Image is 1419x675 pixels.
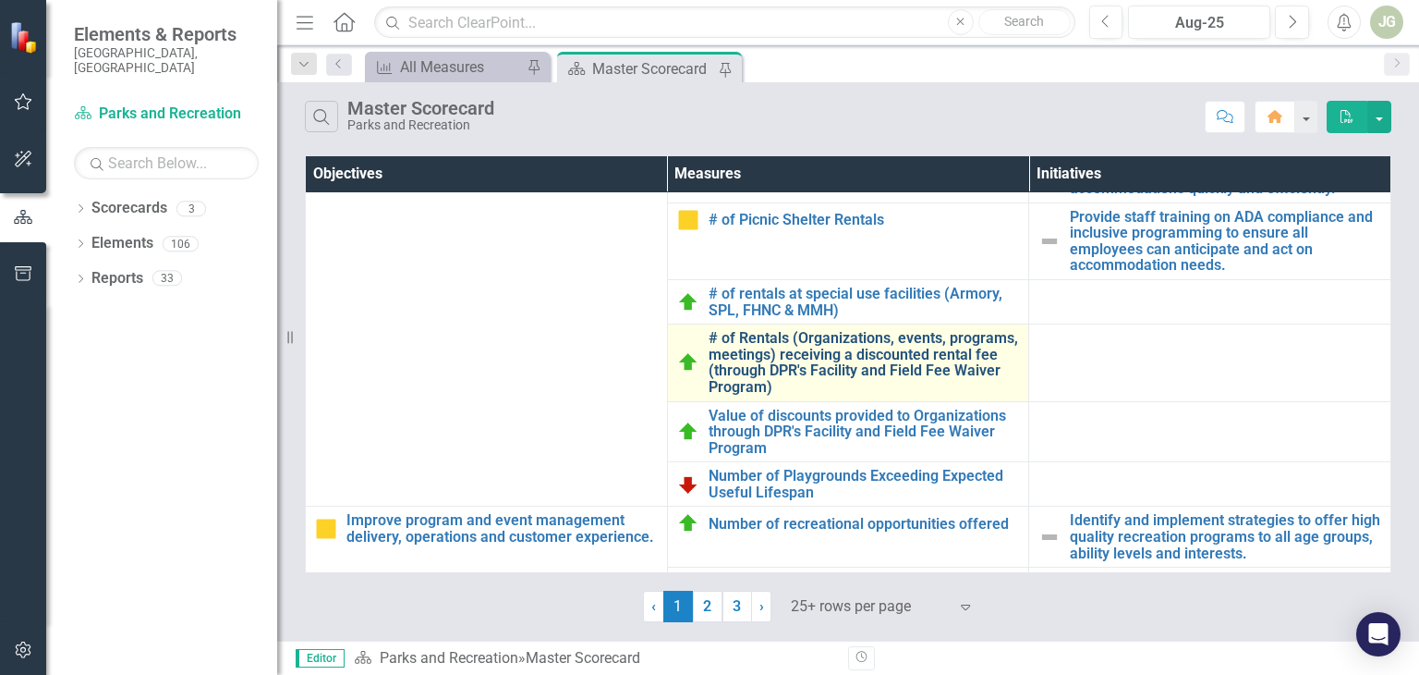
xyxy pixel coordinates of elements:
a: Develop Standard Operating Procedures for evaluating, approving, and implementing ADA accommodati... [1070,148,1381,197]
a: 2 [693,591,722,622]
div: All Measures [400,55,522,79]
span: ‹ [651,597,656,615]
td: Double-Click to Edit Right Click for Context Menu [667,507,1029,568]
div: Master Scorecard [526,649,640,667]
button: Search [978,9,1071,35]
a: # of Rentals (Organizations, events, programs, meetings) receiving a discounted rental fee (throu... [709,330,1020,395]
td: Double-Click to Edit Right Click for Context Menu [667,279,1029,324]
a: # of Picnic Shelter Rentals [709,212,1020,228]
td: Double-Click to Edit Right Click for Context Menu [667,202,1029,279]
a: All Measures [370,55,522,79]
td: Double-Click to Edit Right Click for Context Menu [667,325,1029,401]
td: Double-Click to Edit Right Click for Context Menu [1029,507,1391,568]
td: Double-Click to Edit Right Click for Context Menu [667,568,1029,644]
a: Provide staff training on ADA compliance and inclusive programming to ensure all employees can an... [1070,209,1381,274]
span: Search [1004,14,1044,29]
img: ClearPoint Strategy [9,21,42,54]
small: [GEOGRAPHIC_DATA], [GEOGRAPHIC_DATA] [74,45,259,76]
td: Double-Click to Edit Right Click for Context Menu [667,401,1029,462]
div: 33 [152,271,182,287]
img: On Target [677,291,699,313]
a: Number of Playgrounds Exceeding Expected Useful Lifespan [709,468,1020,500]
a: Scorecards [91,198,167,219]
button: Aug-25 [1128,6,1270,39]
input: Search Below... [74,147,259,179]
img: On Target [677,421,699,443]
img: Not Defined [1038,230,1061,252]
button: JG [1370,6,1403,39]
a: Elements [91,233,153,254]
div: Open Intercom Messenger [1356,612,1401,657]
a: Parks and Recreation [74,104,259,125]
td: Double-Click to Edit Right Click for Context Menu [667,462,1029,507]
a: Value of discounts provided to Organizations through DPR's Facility and Field Fee Waiver Program [709,408,1020,457]
img: Needs Improvement [677,473,699,496]
div: » [354,648,834,669]
a: Improve program and event management delivery, operations and customer experience. [346,512,658,545]
img: Close to Target [315,518,337,540]
a: Reports [91,268,143,289]
img: On Target [677,512,699,534]
div: Parks and Recreation [347,118,494,132]
a: 3 [722,591,752,622]
span: › [759,597,764,615]
div: Master Scorecard [592,57,714,80]
a: Identify and implement strategies to offer high quality recreation programs to all age groups, ab... [1070,512,1381,561]
td: Double-Click to Edit Right Click for Context Menu [1029,202,1391,279]
div: 3 [176,201,206,216]
a: Number of recreational opportunities offered [709,516,1020,533]
img: On Target [677,351,699,374]
div: Aug-25 [1134,12,1264,34]
span: Editor [296,649,345,668]
input: Search ClearPoint... [374,6,1074,39]
a: # of rentals at special use facilities (Armory, SPL, FHNC & MMH) [709,286,1020,318]
div: Master Scorecard [347,98,494,118]
span: Elements & Reports [74,23,259,45]
div: 106 [163,236,199,252]
img: Close to Target [677,209,699,231]
img: Not Defined [1038,526,1061,548]
td: Double-Click to Edit Right Click for Context Menu [1029,568,1391,644]
span: 1 [663,591,693,622]
a: Parks and Recreation [380,649,518,667]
